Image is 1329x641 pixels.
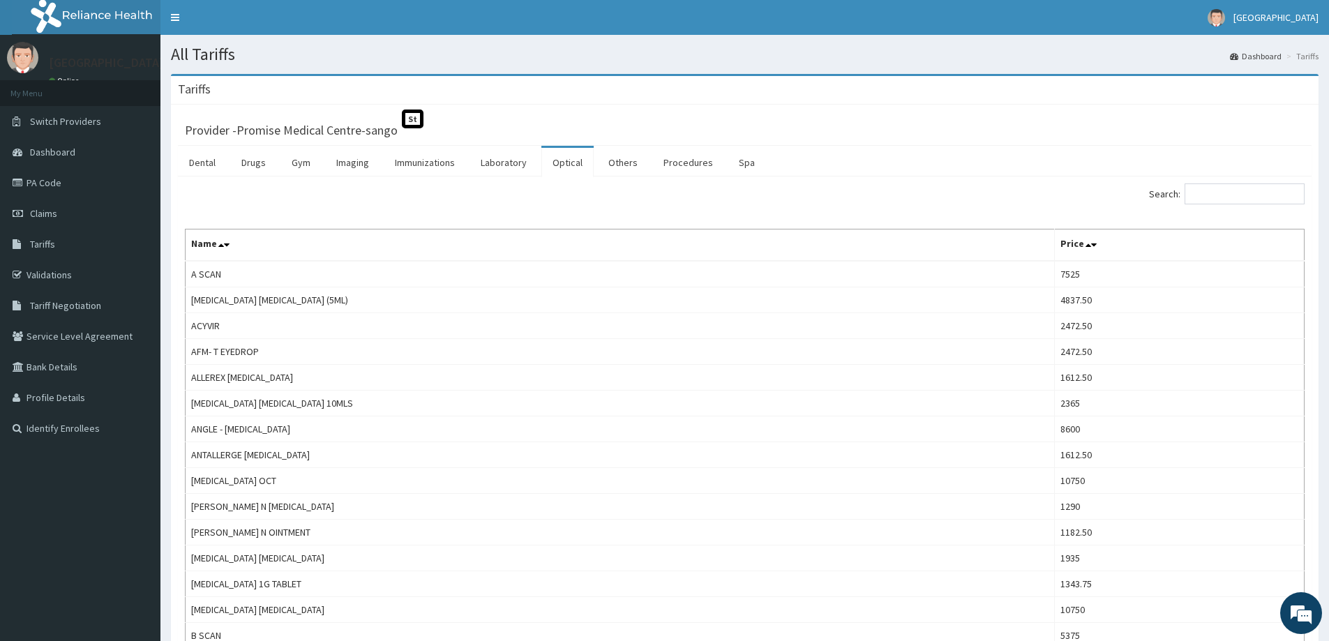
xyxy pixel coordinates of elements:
td: [PERSON_NAME] N OINTMENT [186,520,1055,545]
td: [MEDICAL_DATA] [MEDICAL_DATA] [186,545,1055,571]
td: 1290 [1055,494,1305,520]
td: 1612.50 [1055,442,1305,468]
td: 1935 [1055,545,1305,571]
td: [MEDICAL_DATA] OCT [186,468,1055,494]
td: 1612.50 [1055,365,1305,391]
td: 8600 [1055,416,1305,442]
td: ALLEREX [MEDICAL_DATA] [186,365,1055,391]
a: Online [49,76,82,86]
th: Price [1055,229,1305,262]
h3: Provider - Promise Medical Centre-sango [185,124,398,137]
span: Dashboard [30,146,75,158]
a: Gym [280,148,322,177]
td: AFM- T EYEDROP [186,339,1055,365]
a: Others [597,148,649,177]
input: Search: [1185,183,1305,204]
td: 10750 [1055,597,1305,623]
td: 2472.50 [1055,313,1305,339]
h1: All Tariffs [171,45,1319,63]
a: Procedures [652,148,724,177]
td: [MEDICAL_DATA] [MEDICAL_DATA] [186,597,1055,623]
a: Optical [541,148,594,177]
td: 7525 [1055,261,1305,287]
a: Immunizations [384,148,466,177]
td: 4837.50 [1055,287,1305,313]
td: 2472.50 [1055,339,1305,365]
h3: Tariffs [178,83,211,96]
td: [MEDICAL_DATA] [MEDICAL_DATA] 10MLS [186,391,1055,416]
img: User Image [1208,9,1225,27]
span: St [402,110,423,128]
td: [PERSON_NAME] N [MEDICAL_DATA] [186,494,1055,520]
td: 1343.75 [1055,571,1305,597]
span: Tariffs [30,238,55,250]
a: Laboratory [470,148,538,177]
td: ANGLE - [MEDICAL_DATA] [186,416,1055,442]
span: [GEOGRAPHIC_DATA] [1233,11,1319,24]
a: Imaging [325,148,380,177]
li: Tariffs [1283,50,1319,62]
a: Spa [728,148,766,177]
td: 10750 [1055,468,1305,494]
span: Claims [30,207,57,220]
a: Dental [178,148,227,177]
img: User Image [7,42,38,73]
a: Dashboard [1230,50,1282,62]
td: A SCAN [186,261,1055,287]
span: Switch Providers [30,115,101,128]
td: [MEDICAL_DATA] [MEDICAL_DATA] (5ML) [186,287,1055,313]
td: 1182.50 [1055,520,1305,545]
td: [MEDICAL_DATA] 1G TABLET [186,571,1055,597]
td: 2365 [1055,391,1305,416]
td: ACYVIR [186,313,1055,339]
span: Tariff Negotiation [30,299,101,312]
th: Name [186,229,1055,262]
label: Search: [1149,183,1305,204]
td: ANTALLERGE [MEDICAL_DATA] [186,442,1055,468]
a: Drugs [230,148,277,177]
p: [GEOGRAPHIC_DATA] [49,56,164,69]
